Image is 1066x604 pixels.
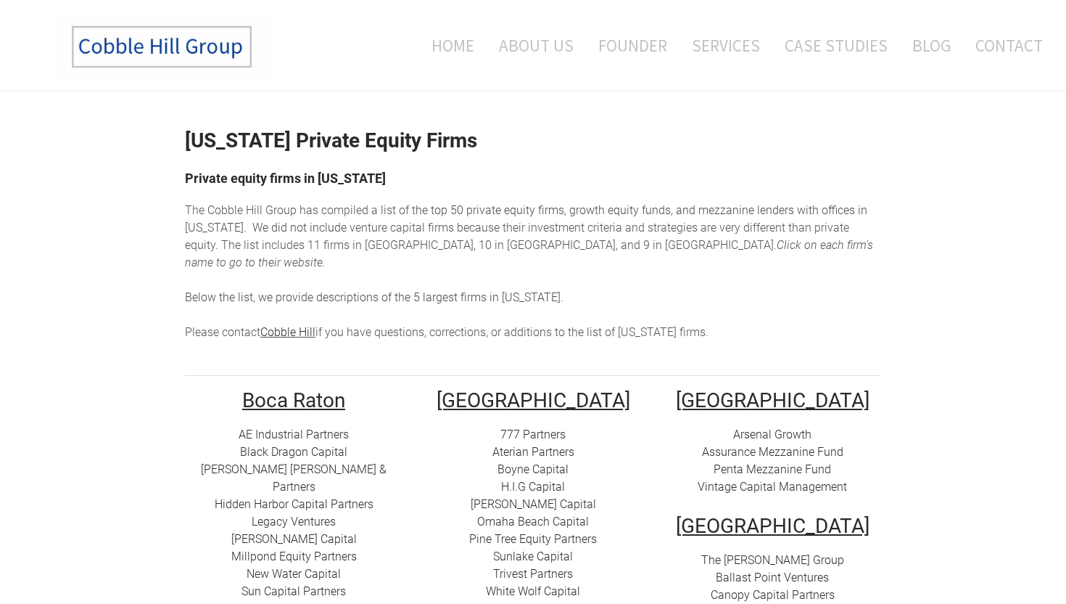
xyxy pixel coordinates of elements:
[469,532,597,546] a: Pine Tree Equity Partners
[701,553,844,567] a: The [PERSON_NAME] Group
[185,325,708,339] span: Please contact if you have questions, corrections, or additions to the list of [US_STATE] firms.
[733,428,811,441] a: Arsenal Growth
[488,15,584,75] a: About Us
[486,584,580,598] a: White Wolf Capital
[260,325,315,339] a: Cobble Hill
[901,15,962,75] a: Blog
[252,515,336,528] a: Legacy Ventures
[185,171,386,186] font: Private equity firms in [US_STATE]
[714,462,831,476] a: Penta Mezzanine Fund
[215,497,373,511] a: Hidden Harbor Capital Partners
[587,15,678,75] a: Founder
[681,15,771,75] a: Services
[231,532,357,546] a: [PERSON_NAME] Capital
[676,388,869,412] u: ​[GEOGRAPHIC_DATA]
[185,203,416,217] span: The Cobble Hill Group has compiled a list of t
[964,15,1043,75] a: Contact
[477,515,589,528] a: Omaha Beach Capital
[774,15,898,75] a: Case Studies
[55,15,273,79] img: The Cobble Hill Group LLC
[240,445,347,459] a: Black Dragon Capital
[716,571,829,584] a: Ballast Point Ventures
[492,445,574,459] a: Aterian Partners
[497,462,569,476] a: Boyne Capital
[201,462,387,494] a: [PERSON_NAME] [PERSON_NAME] & Partners
[231,550,357,563] a: Millpond Equity Partners
[437,388,630,412] u: [GEOGRAPHIC_DATA]
[493,550,573,563] a: Sunlake Capital
[676,514,869,538] u: [GEOGRAPHIC_DATA]
[185,221,849,252] span: enture capital firms because their investment criteria and strategies are very different than pri...
[500,428,566,441] a: 777 Partners
[471,497,596,511] a: [PERSON_NAME] Capital
[242,388,345,412] u: Boca Raton
[698,480,847,494] a: Vintage Capital Management
[185,128,477,152] strong: [US_STATE] Private Equity Firms
[702,445,843,459] a: Assurance Mezzanine Fund
[410,15,485,75] a: Home
[185,202,881,341] div: he top 50 private equity firms, growth equity funds, and mezzanine lenders with offices in [US_ST...
[501,480,565,494] a: H.I.G Capital
[493,567,573,581] a: Trivest Partners
[247,567,341,581] a: New Water Capital
[711,588,835,602] a: Canopy Capital Partners
[241,584,346,598] a: Sun Capital Partners
[239,428,349,441] a: AE Industrial Partners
